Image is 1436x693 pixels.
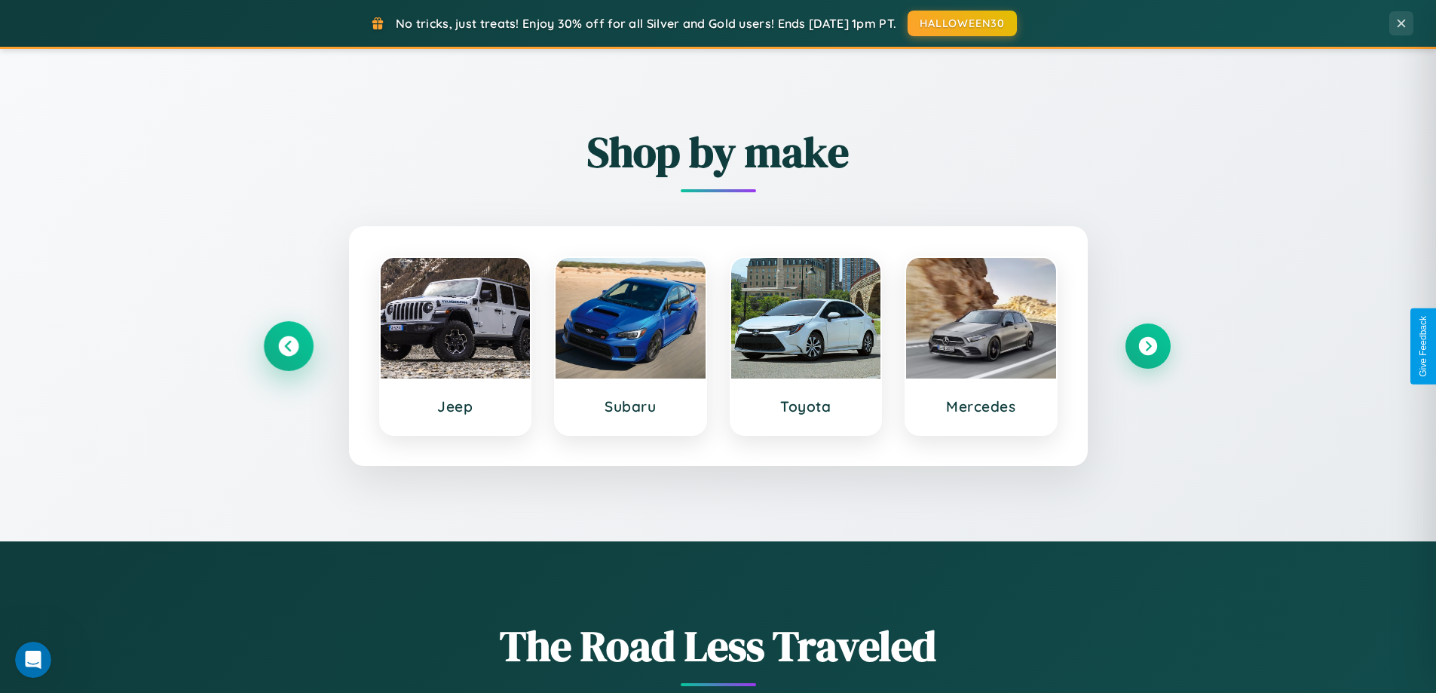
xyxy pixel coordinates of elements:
[908,11,1017,36] button: HALLOWEEN30
[15,642,51,678] iframe: Intercom live chat
[746,397,866,415] h3: Toyota
[571,397,690,415] h3: Subaru
[921,397,1041,415] h3: Mercedes
[266,617,1171,675] h1: The Road Less Traveled
[396,397,516,415] h3: Jeep
[266,123,1171,181] h2: Shop by make
[1418,316,1428,377] div: Give Feedback
[396,16,896,31] span: No tricks, just treats! Enjoy 30% off for all Silver and Gold users! Ends [DATE] 1pm PT.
